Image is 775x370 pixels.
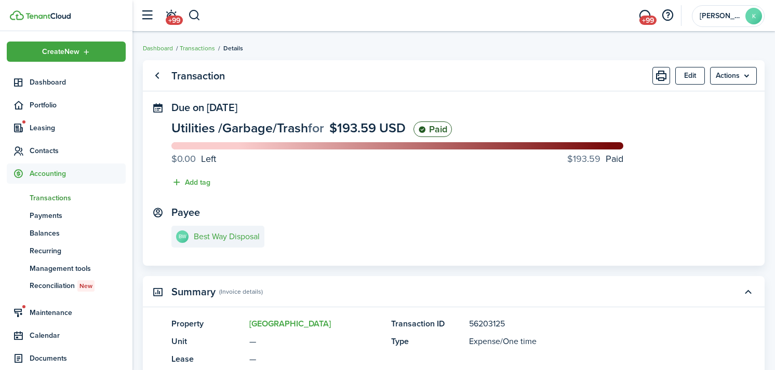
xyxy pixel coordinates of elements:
span: Management tools [30,263,126,274]
span: Transactions [30,193,126,203]
a: Balances [7,224,126,242]
span: Maintenance [30,307,126,318]
progress-caption-label-value: $0.00 [171,152,196,166]
span: Leasing [30,122,126,133]
menu-btn: Actions [710,67,757,85]
a: Dashboard [143,44,173,53]
a: Messaging [635,3,654,29]
a: ReconciliationNew [7,277,126,295]
a: Notifications [161,3,181,29]
span: Portfolio [30,100,126,111]
panel-main-title: Payee [171,207,200,218]
span: Payments [30,210,126,221]
button: Add tag [171,176,210,188]
span: Documents [30,353,126,364]
a: Management tools [7,259,126,277]
button: Open menu [7,42,126,62]
panel-main-title: Property [171,318,244,330]
span: Accounting [30,168,126,179]
panel-main-title: Lease [171,353,244,365]
span: New [79,281,92,291]
a: Go back [148,67,166,85]
panel-main-title: Unit [171,335,244,348]
panel-main-title: Summary [171,286,216,298]
a: [GEOGRAPHIC_DATA] [249,318,331,330]
button: Edit [675,67,705,85]
span: +99 [166,16,183,25]
avatar-text: BW [176,230,189,243]
span: Utilities / Garbage/Trash [171,118,308,138]
span: Calendar [30,330,126,341]
panel-main-title: Transaction [171,70,225,82]
progress-caption-label: Left [171,152,216,166]
status: Paid [413,121,452,137]
button: Search [188,7,201,24]
a: Transactions [180,44,215,53]
button: Open resource center [659,7,676,24]
button: Open menu [710,67,757,85]
panel-main-title: Type [391,335,464,348]
progress-caption-label-value: $193.59 [567,152,600,166]
a: BWBest Way Disposal [171,226,264,248]
span: One time [503,335,537,347]
button: Open sidebar [137,6,157,25]
panel-main-title: Transaction ID [391,318,464,330]
a: Dashboard [7,72,126,92]
span: Dashboard [30,77,126,88]
img: TenantCloud [25,13,71,19]
span: Recurring [30,245,126,256]
a: Payments [7,207,126,224]
button: Toggle accordion [739,283,757,300]
span: Expense [469,335,500,347]
button: Print [652,67,670,85]
span: $193.59 USD [329,118,406,138]
a: Transactions [7,189,126,207]
span: Balances [30,228,126,239]
span: Reconciliation [30,280,126,292]
span: Kate [700,12,741,20]
panel-main-subtitle: (Invoice details) [219,287,263,296]
span: Contacts [30,145,126,156]
span: +99 [639,16,657,25]
span: for [308,118,324,138]
span: Details [223,44,243,53]
a: Recurring [7,242,126,259]
span: — [249,335,256,347]
img: TenantCloud [10,10,24,20]
e-details-info-title: Best Way Disposal [194,232,260,241]
panel-main-description: 56203125 [469,318,705,330]
span: Create New [42,48,79,56]
avatar-text: K [745,8,762,24]
panel-main-description: — [249,353,381,365]
span: Due on [DATE] [171,100,237,115]
progress-caption-label: Paid [567,152,623,166]
panel-main-description: / [469,335,705,348]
